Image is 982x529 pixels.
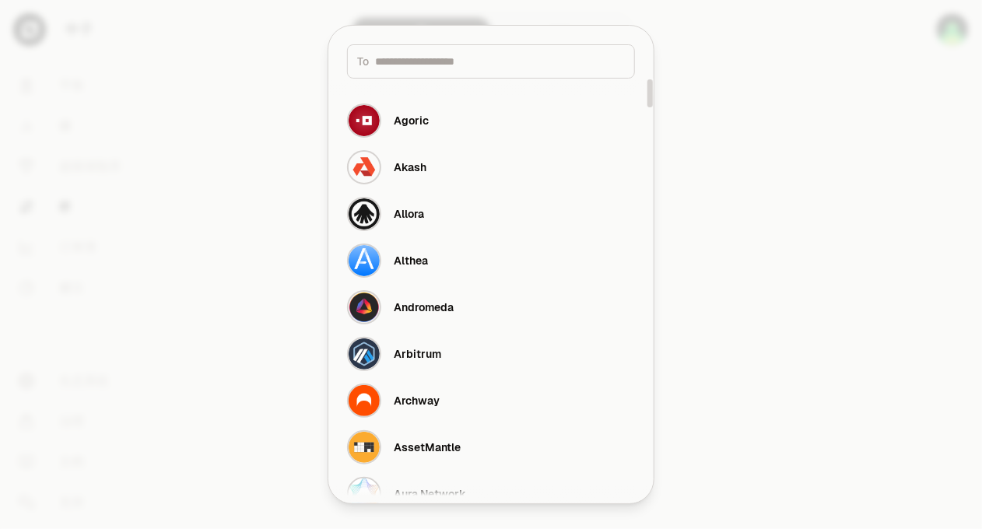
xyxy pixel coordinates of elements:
[347,477,381,511] img: Aura Network Logo
[347,290,381,324] img: Andromeda Logo
[394,253,428,268] div: Althea
[347,337,381,371] img: Arbitrum Logo
[347,150,381,184] img: Akash Logo
[347,197,381,231] img: Allora Logo
[394,486,466,502] div: Aura Network
[347,243,381,278] img: Althea Logo
[394,206,424,222] div: Allora
[394,113,429,128] div: Agoric
[338,377,644,424] button: Archway LogoArchway
[394,393,440,408] div: Archway
[338,471,644,517] button: Aura Network LogoAura Network
[338,191,644,237] button: Allora LogoAllora
[347,103,381,138] img: Agoric Logo
[338,237,644,284] button: Althea LogoAlthea
[347,430,381,464] img: AssetMantle Logo
[394,440,461,455] div: AssetMantle
[394,346,441,362] div: Arbitrum
[338,284,644,331] button: Andromeda LogoAndromeda
[394,300,454,315] div: Andromeda
[338,331,644,377] button: Arbitrum LogoArbitrum
[338,97,644,144] button: Agoric LogoAgoric
[357,54,369,69] span: To
[338,424,644,471] button: AssetMantle LogoAssetMantle
[338,144,644,191] button: Akash LogoAkash
[394,159,426,175] div: Akash
[347,384,381,418] img: Archway Logo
